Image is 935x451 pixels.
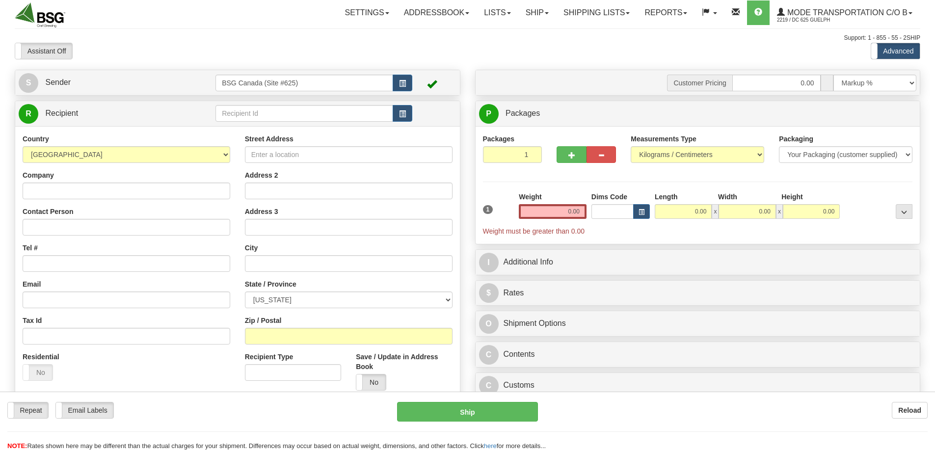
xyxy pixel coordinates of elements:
[8,402,48,418] label: Repeat
[892,402,928,419] button: Reload
[912,175,934,275] iframe: chat widget
[7,442,27,450] span: NOTE:
[479,253,499,272] span: I
[19,104,38,124] span: R
[356,374,386,390] label: No
[484,442,497,450] a: here
[15,43,72,59] label: Assistant Off
[637,0,695,25] a: Reports
[479,104,917,124] a: P Packages
[655,192,678,202] label: Length
[591,192,627,202] label: Dims Code
[19,104,194,124] a: R Recipient
[23,207,73,216] label: Contact Person
[479,283,499,303] span: $
[519,192,541,202] label: Weight
[718,192,737,202] label: Width
[776,204,783,219] span: x
[483,227,585,235] span: Weight must be greater than 0.00
[479,252,917,272] a: IAdditional Info
[245,243,258,253] label: City
[785,8,908,17] span: Mode Transportation c/o B
[23,170,54,180] label: Company
[356,352,452,371] label: Save / Update in Address Book
[23,365,53,380] label: No
[479,104,499,124] span: P
[397,0,477,25] a: Addressbook
[518,0,556,25] a: Ship
[245,352,294,362] label: Recipient Type
[667,75,732,91] span: Customer Pricing
[245,316,282,325] label: Zip / Postal
[45,78,71,86] span: Sender
[712,204,719,219] span: x
[23,243,38,253] label: Tel #
[245,207,278,216] label: Address 3
[779,134,813,144] label: Packaging
[15,2,65,27] img: logo2219.jpg
[23,316,42,325] label: Tax Id
[483,205,493,214] span: 1
[45,109,78,117] span: Recipient
[770,0,920,25] a: Mode Transportation c/o B 2219 / DC 625 Guelph
[215,105,393,122] input: Recipient Id
[896,204,912,219] div: ...
[479,314,917,334] a: OShipment Options
[556,0,637,25] a: Shipping lists
[338,0,397,25] a: Settings
[19,73,38,93] span: S
[23,279,41,289] label: Email
[479,375,917,396] a: CCustoms
[479,345,499,365] span: C
[477,0,518,25] a: Lists
[506,109,540,117] span: Packages
[479,345,917,365] a: CContents
[483,134,515,144] label: Packages
[23,134,49,144] label: Country
[23,352,59,362] label: Residential
[479,376,499,396] span: C
[871,43,920,59] label: Advanced
[245,134,294,144] label: Street Address
[479,283,917,303] a: $Rates
[15,34,920,42] div: Support: 1 - 855 - 55 - 2SHIP
[19,73,215,93] a: S Sender
[631,134,696,144] label: Measurements Type
[397,402,538,422] button: Ship
[56,402,113,418] label: Email Labels
[479,314,499,334] span: O
[781,192,803,202] label: Height
[898,406,921,414] b: Reload
[245,146,453,163] input: Enter a location
[777,15,851,25] span: 2219 / DC 625 Guelph
[215,75,393,91] input: Sender Id
[245,279,296,289] label: State / Province
[245,170,278,180] label: Address 2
